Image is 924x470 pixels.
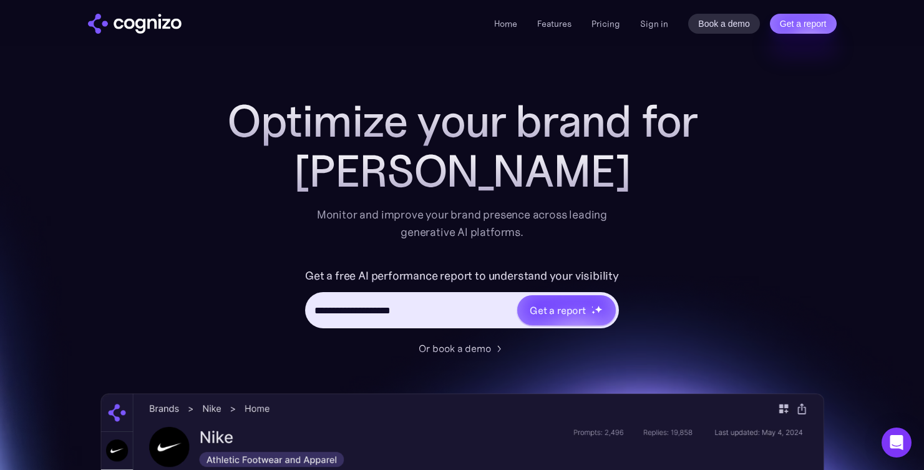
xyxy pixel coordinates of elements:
[640,16,668,31] a: Sign in
[516,294,617,326] a: Get a reportstarstarstar
[591,18,620,29] a: Pricing
[309,206,616,241] div: Monitor and improve your brand presence across leading generative AI platforms.
[419,341,491,356] div: Or book a demo
[770,14,837,34] a: Get a report
[88,14,182,34] a: home
[688,14,760,34] a: Book a demo
[88,14,182,34] img: cognizo logo
[213,96,712,146] h1: Optimize your brand for
[494,18,517,29] a: Home
[591,306,593,308] img: star
[419,341,506,356] a: Or book a demo
[305,266,619,335] form: Hero URL Input Form
[305,266,619,286] label: Get a free AI performance report to understand your visibility
[530,303,586,318] div: Get a report
[537,18,571,29] a: Features
[591,310,596,315] img: star
[882,428,912,458] div: Open Intercom Messenger
[213,146,712,196] div: [PERSON_NAME]
[595,305,603,313] img: star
